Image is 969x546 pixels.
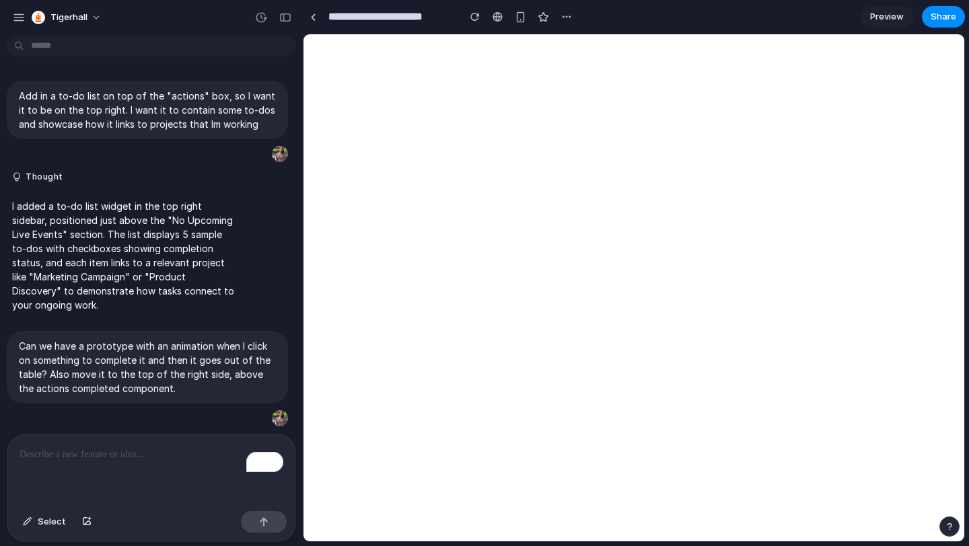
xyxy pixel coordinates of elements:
div: To enrich screen reader interactions, please activate Accessibility in Grammarly extension settings [7,434,295,506]
button: Share [922,6,965,28]
span: Preview [870,10,904,24]
button: Select [16,511,73,533]
p: Can we have a prototype with an animation when I click on something to complete it and then it go... [19,339,276,395]
p: I added a to-do list widget in the top right sidebar, positioned just above the "No Upcoming Live... [12,199,237,312]
span: Tigerhall [50,11,87,24]
a: Preview [860,6,914,28]
p: Add in a to-do list on top of the "actions" box, so I want it to be on the top right. I want it t... [19,89,276,131]
button: Tigerhall [26,7,108,28]
span: Select [38,515,66,529]
span: Share [931,10,956,24]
